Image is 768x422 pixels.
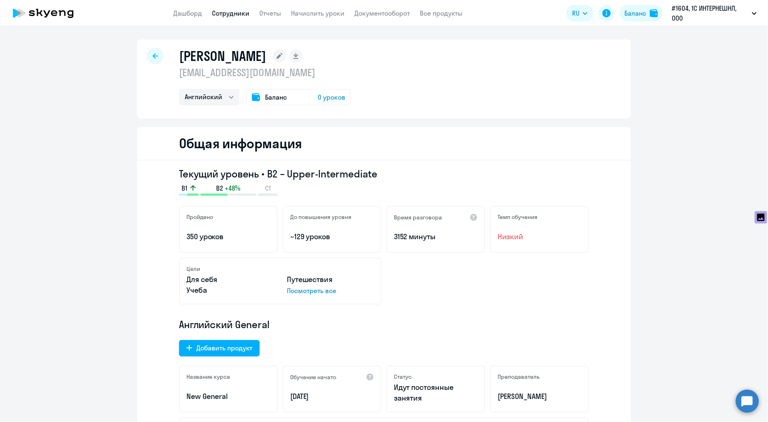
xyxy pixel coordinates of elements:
img: balance [650,9,658,17]
a: Дашборд [173,9,202,17]
button: Балансbalance [620,5,663,21]
p: Посмотреть все [287,286,374,296]
span: Баланс [265,92,287,102]
span: B2 [216,184,223,193]
h2: Общая информация [179,135,302,152]
a: Начислить уроки [291,9,344,17]
p: New General [186,391,270,402]
span: C1 [265,184,271,193]
h5: Время разговора [394,214,442,221]
span: +48% [225,184,241,193]
h5: Пройдено [186,213,213,221]
span: Английский General [179,318,270,331]
p: Для себя [186,274,274,285]
h5: Темп обучения [498,213,538,221]
p: Идут постоянные занятия [394,382,478,403]
a: Отчеты [259,9,281,17]
h3: Текущий уровень • B2 – Upper-Intermediate [179,167,589,180]
button: Добавить продукт [179,340,260,357]
h5: Название курса [186,373,230,380]
p: Учеба [186,285,274,296]
span: RU [572,8,579,18]
p: Путешествия [287,274,374,285]
a: Все продукты [420,9,463,17]
div: Баланс [625,8,647,18]
p: [EMAIL_ADDRESS][DOMAIN_NAME] [179,66,351,79]
h5: Обучение начато [290,373,336,381]
button: RU [566,5,593,21]
h1: [PERSON_NAME] [179,48,266,64]
h5: Статус [394,373,412,380]
button: #1604, 1С ИНТЕРНЕШНЛ, ООО [668,3,761,23]
h5: До повышения уровня [290,213,351,221]
span: B1 [182,184,187,193]
p: [DATE] [290,391,374,402]
div: Добавить продукт [196,343,252,353]
p: #1604, 1С ИНТЕРНЕШНЛ, ООО [672,3,749,23]
a: Сотрудники [212,9,249,17]
p: 350 уроков [186,231,270,242]
p: [PERSON_NAME] [498,391,582,402]
p: ~129 уроков [290,231,374,242]
span: 0 уроков [318,92,345,102]
p: 3152 минуты [394,231,478,242]
span: Низкий [498,231,582,242]
h5: Цели [186,265,200,273]
a: Документооборот [354,9,410,17]
h5: Преподаватель [498,373,540,380]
